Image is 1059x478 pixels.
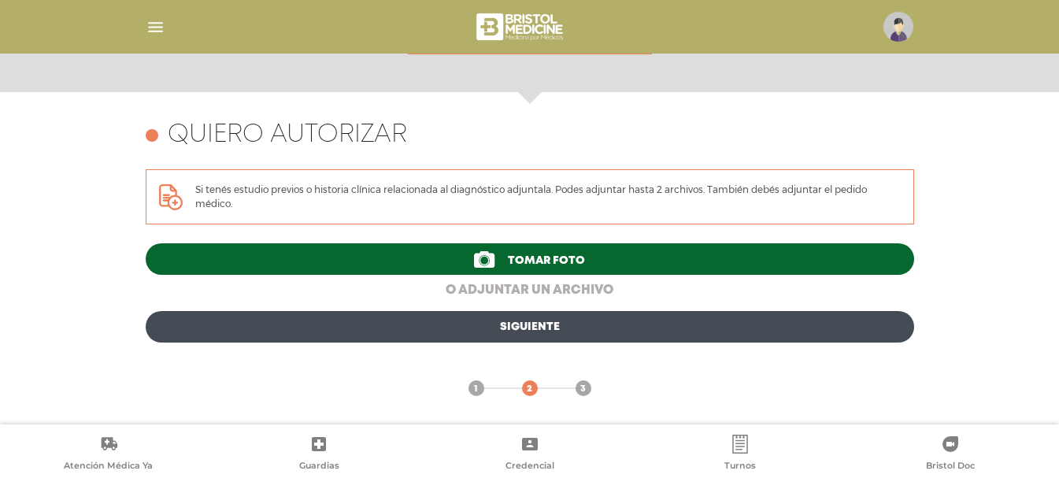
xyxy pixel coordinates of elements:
a: Siguiente [146,311,914,343]
a: Bristol Doc [846,435,1056,475]
img: bristol-medicine-blanco.png [474,8,568,46]
span: Tomar foto [508,255,585,266]
a: Turnos [635,435,845,475]
a: 2 [522,380,538,396]
span: Credencial [505,460,554,474]
span: Bristol Doc [926,460,975,474]
a: 1 [468,380,484,396]
span: 3 [580,382,586,396]
a: Tomar foto [146,243,914,275]
span: 2 [527,382,532,396]
p: Si tenés estudio previos o historia clínica relacionada al diagnóstico adjuntala. Podes adjuntar ... [195,183,901,211]
span: Atención Médica Ya [64,460,153,474]
h4: Quiero autorizar [168,120,407,150]
img: Cober_menu-lines-white.svg [146,17,165,37]
a: Atención Médica Ya [3,435,213,475]
span: 1 [474,382,478,396]
a: Credencial [424,435,635,475]
a: 3 [576,380,591,396]
span: Turnos [724,460,756,474]
img: profile-placeholder.svg [883,12,913,42]
a: o adjuntar un archivo [146,281,914,300]
span: Guardias [299,460,339,474]
a: Guardias [213,435,424,475]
